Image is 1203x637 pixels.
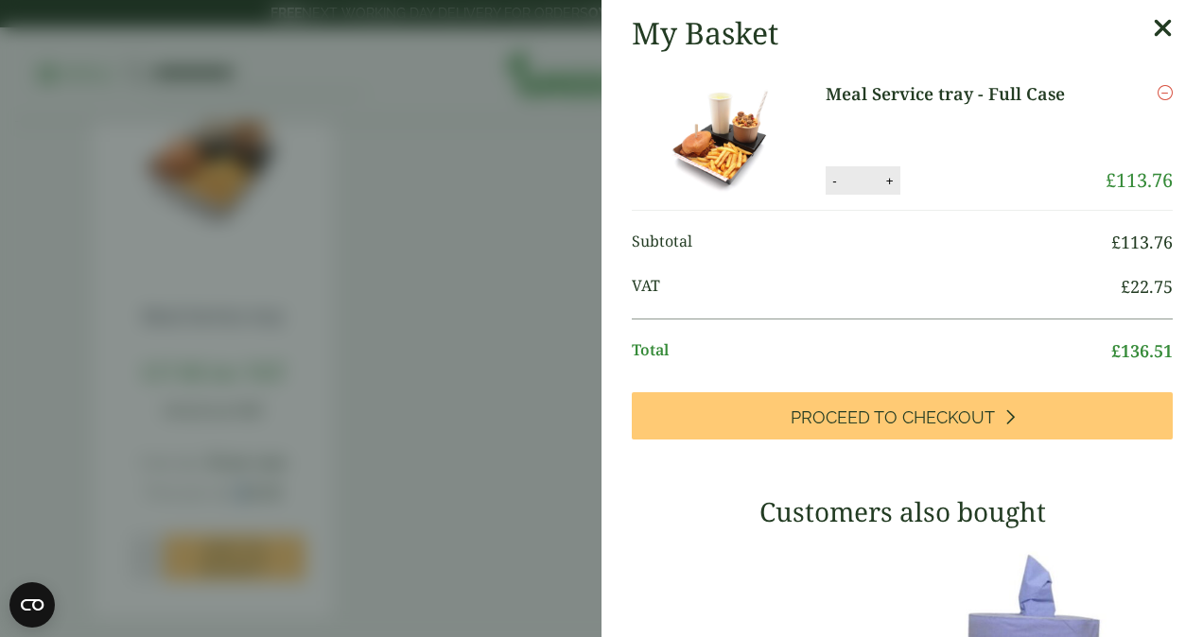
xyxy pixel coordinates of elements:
[1111,231,1173,253] bdi: 113.76
[880,173,899,189] button: +
[632,338,1111,364] span: Total
[1111,231,1121,253] span: £
[1111,339,1121,362] span: £
[632,392,1173,439] a: Proceed to Checkout
[632,230,1111,255] span: Subtotal
[791,407,995,428] span: Proceed to Checkout
[1121,275,1130,298] span: £
[632,15,778,51] h2: My Basket
[632,274,1121,300] span: VAT
[632,496,1173,528] h3: Customers also bought
[1106,167,1116,193] span: £
[1158,81,1173,104] a: Remove this item
[1106,167,1173,193] bdi: 113.76
[1111,339,1173,362] bdi: 136.51
[826,81,1085,107] a: Meal Service tray - Full Case
[1121,275,1173,298] bdi: 22.75
[9,582,55,628] button: Open CMP widget
[827,173,842,189] button: -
